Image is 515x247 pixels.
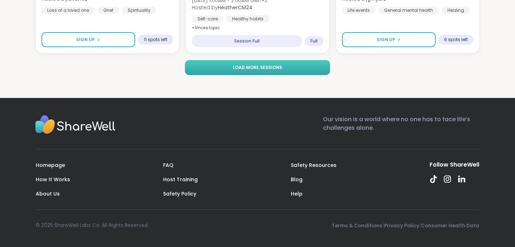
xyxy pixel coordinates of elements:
[36,190,60,197] a: About Us
[76,36,95,43] span: Sign Up
[377,36,395,43] span: Sign Up
[185,60,330,75] button: Load more sessions
[226,15,269,23] div: Healthy habits
[35,115,116,136] img: Sharewell
[41,32,135,47] button: Sign Up
[430,161,479,169] div: Follow ShareWell
[36,176,70,183] a: How It Works
[233,64,282,71] span: Load more sessions
[323,115,479,138] p: Our vision is a world where no one has to face life’s challenges alone.
[41,7,95,14] div: Loss of a loved one
[192,4,268,11] span: Hosted by
[98,7,119,14] div: Grief
[291,176,303,183] a: Blog
[442,7,470,14] div: Healing
[342,32,436,47] button: Sign Up
[122,7,156,14] div: Spirituality
[163,190,196,197] a: Safety Policy
[192,35,302,47] div: Session Full
[144,37,167,43] span: 11 spots left
[419,221,421,229] span: |
[421,222,479,229] a: Consumer Health Data
[291,162,337,169] a: Safety Resources
[378,7,439,14] div: General mental health
[163,162,173,169] a: FAQ
[444,37,468,43] span: 6 spots left
[342,7,376,14] div: Life events
[36,162,65,169] a: Homepage
[382,221,384,229] span: |
[218,4,252,11] b: HeatherCM24
[332,222,382,229] a: Terms & Conditions
[36,222,149,229] div: © 2025 ShareWell Labs Co. All Rights Reserved.
[291,190,303,197] a: Help
[384,222,419,229] a: Privacy Policy
[310,38,318,44] span: Full
[163,176,198,183] a: Host Training
[192,15,224,23] div: Self-care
